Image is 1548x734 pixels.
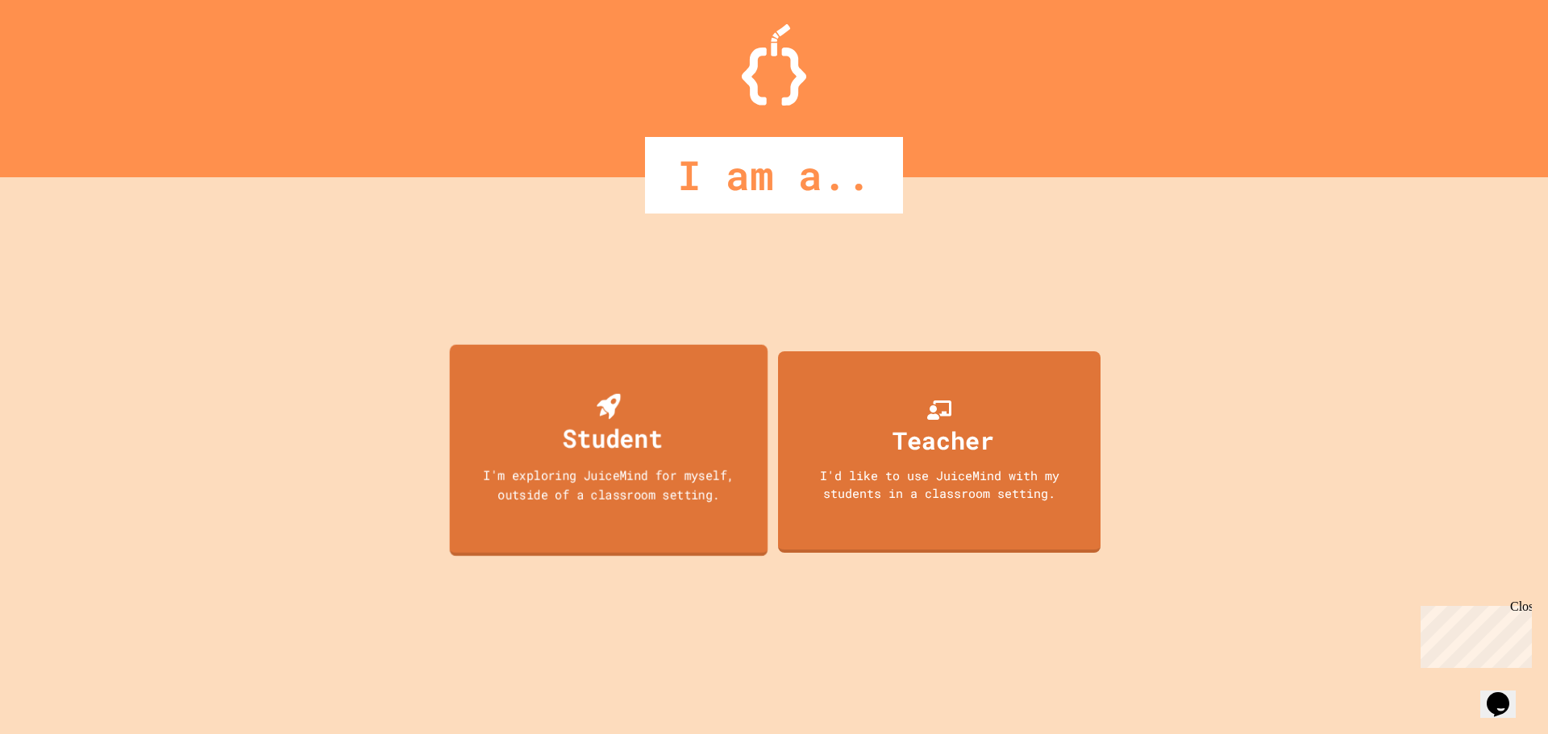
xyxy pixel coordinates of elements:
[1480,670,1532,718] iframe: chat widget
[563,419,663,457] div: Student
[794,467,1084,503] div: I'd like to use JuiceMind with my students in a classroom setting.
[645,137,903,214] div: I am a..
[6,6,111,102] div: Chat with us now!Close
[893,422,994,458] div: Teacher
[465,465,751,503] div: I'm exploring JuiceMind for myself, outside of a classroom setting.
[742,24,806,106] img: Logo.svg
[1414,599,1532,668] iframe: chat widget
